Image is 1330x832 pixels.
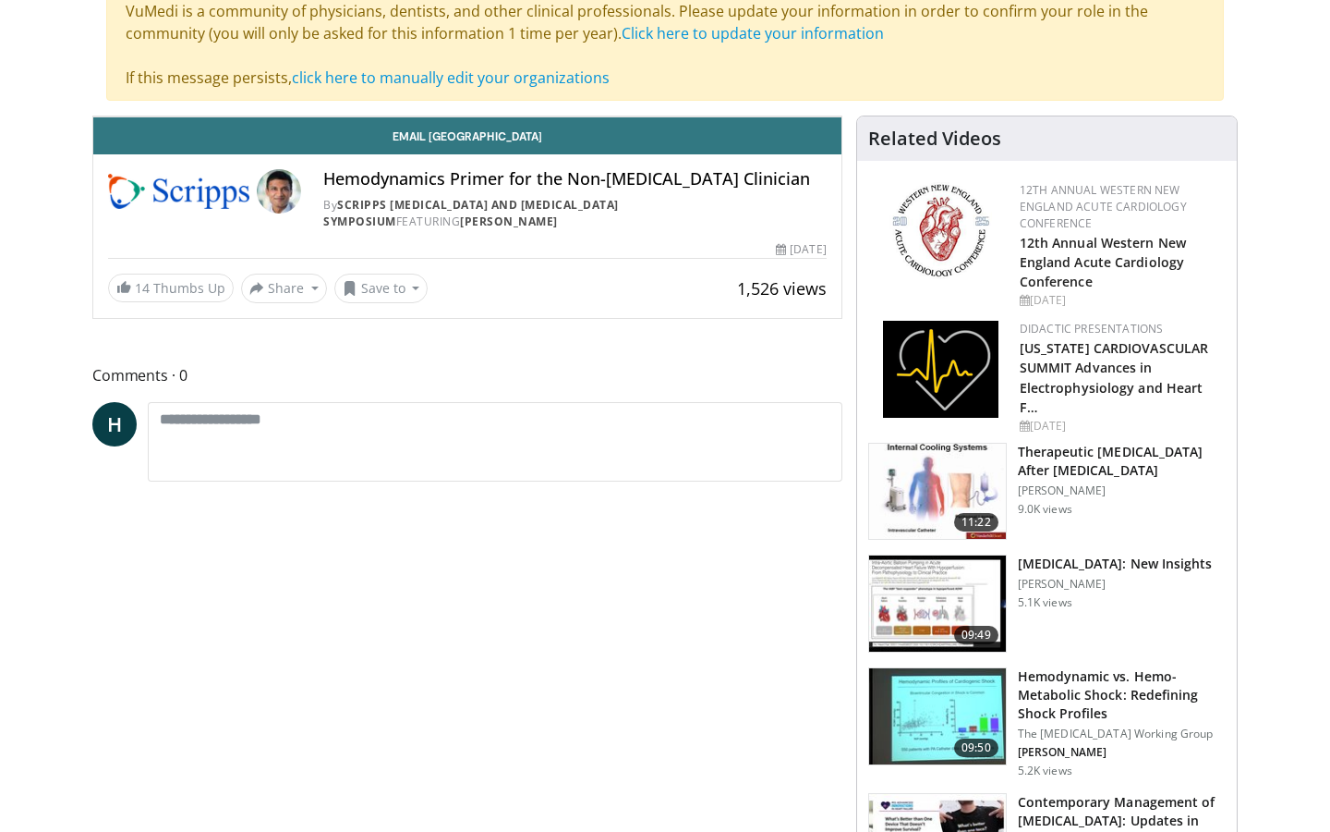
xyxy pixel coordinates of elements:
div: [DATE] [1020,418,1222,434]
span: 09:49 [954,626,998,644]
a: 14 Thumbs Up [108,274,234,302]
a: Scripps [MEDICAL_DATA] and [MEDICAL_DATA] Symposium [323,197,619,229]
p: The [MEDICAL_DATA] Working Group [1018,727,1226,741]
h3: Therapeutic [MEDICAL_DATA] After [MEDICAL_DATA] [1018,443,1226,480]
p: [PERSON_NAME] [1018,483,1226,498]
p: [PERSON_NAME] [1018,745,1226,760]
div: [DATE] [776,241,826,258]
img: 0954f259-7907-4053-a817-32a96463ecc8.png.150x105_q85_autocrop_double_scale_upscale_version-0.2.png [889,182,992,279]
img: 9075431d-0021-480f-941a-b0c30a1fd8ad.150x105_q85_crop-smart_upscale.jpg [869,556,1006,652]
p: 9.0K views [1018,502,1072,517]
a: Email [GEOGRAPHIC_DATA] [93,117,841,154]
img: 2496e462-765f-4e8f-879f-a0c8e95ea2b6.150x105_q85_crop-smart_upscale.jpg [869,668,1006,765]
a: [US_STATE] CARDIOVASCULAR SUMMIT Advances in Electrophysiology and Heart F… [1020,339,1209,415]
span: 14 [135,279,150,297]
a: 11:22 Therapeutic [MEDICAL_DATA] After [MEDICAL_DATA] [PERSON_NAME] 9.0K views [868,443,1226,541]
h3: [MEDICAL_DATA]: New Insights [1018,555,1213,573]
h4: Hemodynamics Primer for the Non-[MEDICAL_DATA] Clinician [323,169,826,190]
img: Scripps Cardiogenic Shock and Resuscitation Symposium [108,169,249,214]
img: 1860aa7a-ba06-47e3-81a4-3dc728c2b4cf.png.150x105_q85_autocrop_double_scale_upscale_version-0.2.png [883,321,998,418]
img: Avatar [257,169,301,214]
span: 09:50 [954,739,998,757]
a: 12th Annual Western New England Acute Cardiology Conference [1020,182,1187,231]
div: Didactic Presentations [1020,321,1222,337]
div: By FEATURING [323,197,826,230]
h3: Hemodynamic vs. Hemo-Metabolic Shock: Redefining Shock Profiles [1018,667,1226,723]
span: Comments 0 [92,363,842,387]
a: H [92,402,137,447]
img: 243698_0002_1.png.150x105_q85_crop-smart_upscale.jpg [869,444,1006,540]
span: 11:22 [954,513,998,532]
a: [PERSON_NAME] [460,214,558,229]
p: 5.2K views [1018,764,1072,778]
a: 12th Annual Western New England Acute Cardiology Conference [1020,234,1186,290]
video-js: Video Player [93,116,841,117]
h4: Related Videos [868,128,1001,150]
a: Click here to update your information [622,23,884,43]
div: [DATE] [1020,292,1222,309]
p: [PERSON_NAME] [1018,577,1213,592]
span: 1,526 views [737,277,827,300]
a: click here to manually edit your organizations [292,67,610,88]
a: 09:49 [MEDICAL_DATA]: New Insights [PERSON_NAME] 5.1K views [868,555,1226,653]
button: Save to [334,274,429,303]
p: 5.1K views [1018,595,1072,610]
a: 09:50 Hemodynamic vs. Hemo-Metabolic Shock: Redefining Shock Profiles The [MEDICAL_DATA] Working ... [868,667,1226,778]
button: Share [241,274,327,303]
